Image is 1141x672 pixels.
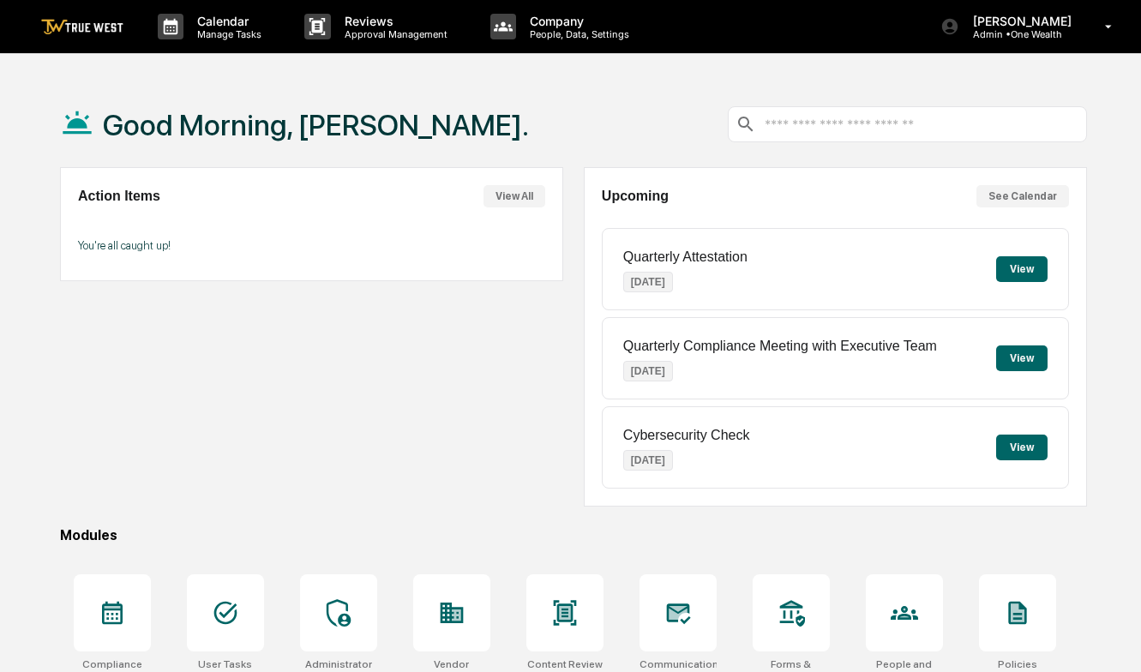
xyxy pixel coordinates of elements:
[60,527,1087,543] div: Modules
[623,361,673,381] p: [DATE]
[331,28,456,40] p: Approval Management
[623,339,937,354] p: Quarterly Compliance Meeting with Executive Team
[198,658,252,670] div: User Tasks
[516,28,638,40] p: People, Data, Settings
[78,239,545,252] p: You're all caught up!
[103,108,529,142] h1: Good Morning, [PERSON_NAME].
[959,14,1080,28] p: [PERSON_NAME]
[483,185,545,207] button: View All
[78,189,160,204] h2: Action Items
[996,256,1048,282] button: View
[959,28,1080,40] p: Admin • One Wealth
[623,272,673,292] p: [DATE]
[41,19,123,35] img: logo
[602,189,669,204] h2: Upcoming
[996,435,1048,460] button: View
[996,345,1048,371] button: View
[623,450,673,471] p: [DATE]
[516,14,638,28] p: Company
[623,428,750,443] p: Cybersecurity Check
[331,14,456,28] p: Reviews
[183,28,270,40] p: Manage Tasks
[183,14,270,28] p: Calendar
[623,249,748,265] p: Quarterly Attestation
[998,658,1037,670] div: Policies
[976,185,1069,207] button: See Calendar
